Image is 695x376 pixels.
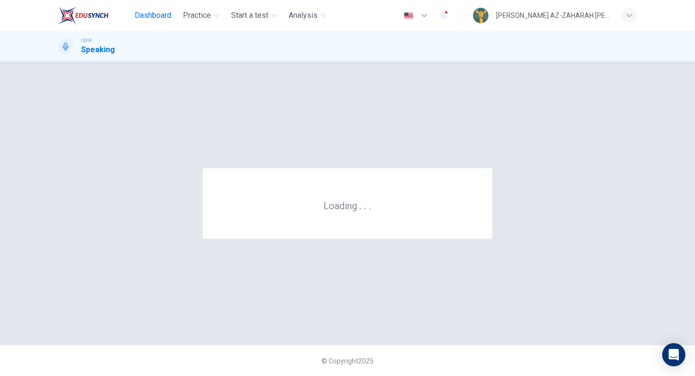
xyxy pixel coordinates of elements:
button: Practice [179,7,223,24]
span: Analysis [289,10,318,21]
button: Start a test [227,7,281,24]
span: Dashboard [135,10,171,21]
img: EduSynch logo [58,6,109,25]
h6: Loading [323,199,372,212]
h6: . [359,197,362,213]
img: Profile picture [473,8,488,23]
div: Open Intercom Messenger [662,343,685,366]
button: Dashboard [131,7,175,24]
h6: . [363,197,367,213]
span: Start a test [231,10,268,21]
button: Analysis [285,7,330,24]
div: [PERSON_NAME] AZ-ZAHARAH [PERSON_NAME] [496,10,610,21]
a: EduSynch logo [58,6,131,25]
span: Practice [183,10,211,21]
h6: . [368,197,372,213]
span: © Copyright 2025 [321,357,374,365]
span: CEFR [81,37,91,44]
h1: Speaking [81,44,115,56]
img: en [403,12,415,19]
